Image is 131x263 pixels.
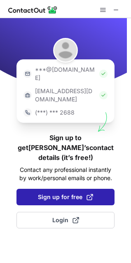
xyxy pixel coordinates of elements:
[99,70,108,78] img: Check Icon
[23,91,32,99] img: https://contactout.com/extension/app/static/media/login-work-icon.638a5007170bc45168077fde17b29a1...
[53,38,78,63] img: Derek Zhang
[16,166,115,182] p: Contact any professional instantly by work/personal emails or phone.
[35,87,96,103] p: [EMAIL_ADDRESS][DOMAIN_NAME]
[52,216,79,224] span: Login
[23,70,32,78] img: https://contactout.com/extension/app/static/media/login-email-icon.f64bce713bb5cd1896fef81aa7b14a...
[38,193,93,201] span: Sign up for free
[16,212,115,228] button: Login
[16,189,115,205] button: Sign up for free
[16,133,115,162] h1: Sign up to get [PERSON_NAME]’s contact details (it’s free!)
[8,5,58,15] img: ContactOut v5.3.10
[35,66,96,82] p: ***@[DOMAIN_NAME]
[99,91,108,99] img: Check Icon
[23,108,32,117] img: https://contactout.com/extension/app/static/media/login-phone-icon.bacfcb865e29de816d437549d7f4cb...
